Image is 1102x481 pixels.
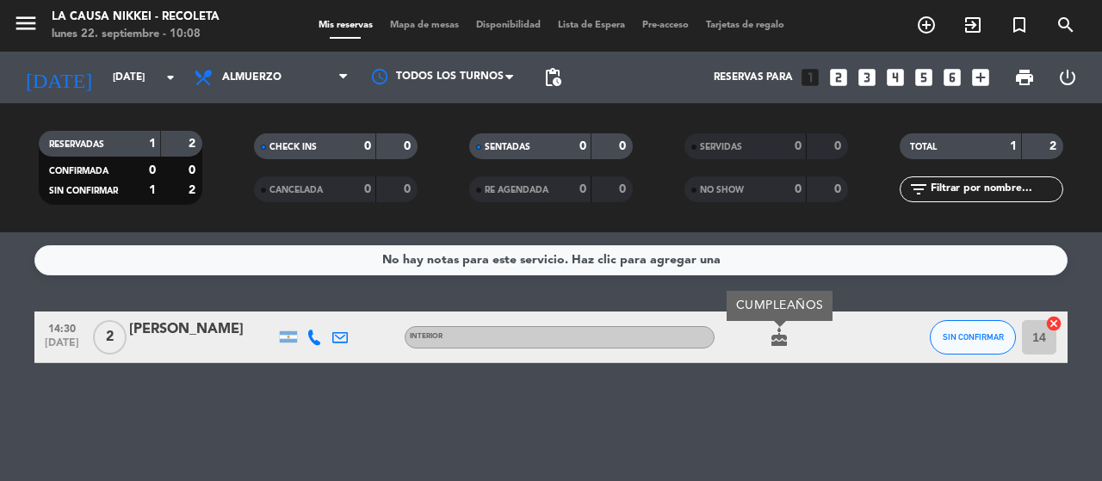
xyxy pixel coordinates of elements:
[542,67,563,88] span: pending_actions
[834,183,845,195] strong: 0
[40,337,84,357] span: [DATE]
[160,67,181,88] i: arrow_drop_down
[619,140,629,152] strong: 0
[884,66,907,89] i: looks_4
[827,66,850,89] i: looks_two
[799,66,821,89] i: looks_one
[364,183,371,195] strong: 0
[13,59,104,96] i: [DATE]
[485,143,530,151] span: SENTADAS
[189,138,199,150] strong: 2
[834,140,845,152] strong: 0
[969,66,992,89] i: add_box
[579,183,586,195] strong: 0
[913,66,935,89] i: looks_5
[795,140,802,152] strong: 0
[1014,67,1035,88] span: print
[269,143,317,151] span: CHECK INS
[49,167,108,176] span: CONFIRMADA
[727,291,833,321] div: CUMPLEAÑOS
[941,66,963,89] i: looks_6
[382,250,721,270] div: No hay notas para este servicio. Haz clic para agregar una
[697,21,793,30] span: Tarjetas de regalo
[381,21,467,30] span: Mapa de mesas
[943,332,1004,342] span: SIN CONFIRMAR
[795,183,802,195] strong: 0
[619,183,629,195] strong: 0
[93,320,127,355] span: 2
[404,140,414,152] strong: 0
[149,184,156,196] strong: 1
[908,179,929,200] i: filter_list
[549,21,634,30] span: Lista de Espera
[714,71,793,83] span: Reservas para
[634,21,697,30] span: Pre-acceso
[49,187,118,195] span: SIN CONFIRMAR
[1049,140,1060,152] strong: 2
[189,164,199,176] strong: 0
[129,318,275,341] div: [PERSON_NAME]
[916,15,937,35] i: add_circle_outline
[49,140,104,149] span: RESERVADAS
[929,180,1062,199] input: Filtrar por nombre...
[13,10,39,36] i: menu
[963,15,983,35] i: exit_to_app
[769,327,789,348] i: cake
[467,21,549,30] span: Disponibilidad
[1046,52,1089,103] div: LOG OUT
[485,186,548,194] span: RE AGENDADA
[310,21,381,30] span: Mis reservas
[1009,15,1030,35] i: turned_in_not
[364,140,371,152] strong: 0
[149,138,156,150] strong: 1
[269,186,323,194] span: CANCELADA
[700,143,742,151] span: SERVIDAS
[856,66,878,89] i: looks_3
[1045,315,1062,332] i: cancel
[410,333,443,340] span: INTERIOR
[910,143,937,151] span: TOTAL
[52,9,220,26] div: La Causa Nikkei - Recoleta
[930,320,1016,355] button: SIN CONFIRMAR
[13,10,39,42] button: menu
[1010,140,1017,152] strong: 1
[1057,67,1078,88] i: power_settings_new
[404,183,414,195] strong: 0
[189,184,199,196] strong: 2
[1056,15,1076,35] i: search
[149,164,156,176] strong: 0
[40,318,84,337] span: 14:30
[579,140,586,152] strong: 0
[52,26,220,43] div: lunes 22. septiembre - 10:08
[700,186,744,194] span: NO SHOW
[222,71,282,83] span: Almuerzo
